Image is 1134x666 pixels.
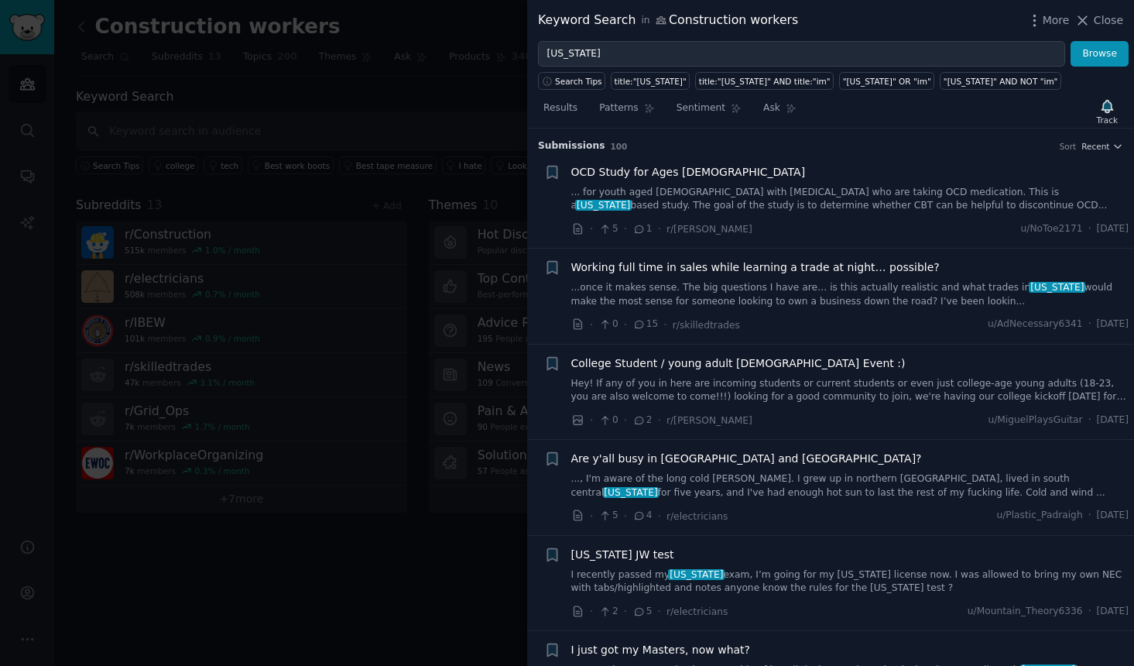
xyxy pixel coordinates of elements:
[1088,318,1091,331] span: ·
[658,412,661,428] span: ·
[663,317,666,333] span: ·
[538,11,798,30] div: Keyword Search Construction workers
[1088,605,1091,619] span: ·
[538,72,605,90] button: Search Tips
[624,317,627,333] span: ·
[571,568,1129,596] a: I recently passed my[US_STATE]exam, I’m going for my [US_STATE] license now. I was allowed to bri...
[615,76,687,87] div: title:"[US_STATE]"
[571,642,751,658] a: I just got my Masters, now what?
[671,96,747,128] a: Sentiment
[571,186,1129,213] a: ... for youth aged [DEMOGRAPHIC_DATA] with [MEDICAL_DATA] who are taking OCD medication. This is ...
[590,412,593,428] span: ·
[1088,414,1091,427] span: ·
[668,569,725,580] span: [US_STATE]
[1088,509,1091,523] span: ·
[603,487,660,498] span: [US_STATE]
[1097,115,1118,125] div: Track
[632,318,658,331] span: 15
[598,414,618,427] span: 0
[1043,12,1070,29] span: More
[758,96,802,128] a: Ask
[632,509,652,523] span: 4
[590,221,593,237] span: ·
[695,72,834,90] a: title:"[US_STATE]" AND title:"im"
[988,318,1083,331] span: u/AdNecessary6341
[1020,222,1082,236] span: u/NoToe2171
[632,222,652,236] span: 1
[594,96,660,128] a: Patterns
[571,164,806,180] a: OCD Study for Ages [DEMOGRAPHIC_DATA]
[624,508,627,524] span: ·
[590,508,593,524] span: ·
[843,76,931,87] div: "[US_STATE]" OR "im"
[1091,95,1123,128] button: Track
[1081,141,1123,152] button: Recent
[538,96,583,128] a: Results
[632,605,652,619] span: 5
[658,603,661,620] span: ·
[1097,414,1129,427] span: [DATE]
[1081,141,1109,152] span: Recent
[968,605,1083,619] span: u/Mountain_Theory6336
[666,415,752,426] span: r/[PERSON_NAME]
[1026,12,1070,29] button: More
[1097,509,1129,523] span: [DATE]
[1074,12,1123,29] button: Close
[1060,141,1077,152] div: Sort
[1094,12,1123,29] span: Close
[763,101,780,115] span: Ask
[555,76,602,87] span: Search Tips
[673,320,740,331] span: r/skilledtrades
[598,509,618,523] span: 5
[658,221,661,237] span: ·
[699,76,831,87] div: title:"[US_STATE]" AND title:"im"
[571,281,1129,308] a: ...once it makes sense. The big questions I have are… is this actually realistic and what trades ...
[538,41,1065,67] input: Try a keyword related to your business
[677,101,725,115] span: Sentiment
[599,101,638,115] span: Patterns
[571,451,922,467] a: Are y'all busy in [GEOGRAPHIC_DATA] and [GEOGRAPHIC_DATA]?
[543,101,577,115] span: Results
[624,221,627,237] span: ·
[575,200,632,211] span: [US_STATE]
[571,355,906,372] a: College Student / young adult [DEMOGRAPHIC_DATA] Event :)
[571,547,674,563] a: [US_STATE] JW test
[666,606,728,617] span: r/electricians
[988,414,1082,427] span: u/MiguelPlaysGuitar
[940,72,1061,90] a: "[US_STATE]" AND NOT "im"
[666,224,752,235] span: r/[PERSON_NAME]
[666,511,728,522] span: r/electricians
[658,508,661,524] span: ·
[1088,222,1091,236] span: ·
[598,318,618,331] span: 0
[1071,41,1129,67] button: Browse
[1029,282,1085,293] span: [US_STATE]
[571,472,1129,499] a: ..., I'm aware of the long cold [PERSON_NAME]. I grew up in northern [GEOGRAPHIC_DATA], lived in ...
[571,259,940,276] a: Working full time in sales while learning a trade at night… possible?
[611,72,690,90] a: title:"[US_STATE]"
[571,377,1129,404] a: Hey! If any of you in here are incoming students or current students or even just college-age you...
[598,222,618,236] span: 5
[611,142,628,151] span: 100
[598,605,618,619] span: 2
[641,14,649,28] span: in
[1097,605,1129,619] span: [DATE]
[624,603,627,620] span: ·
[590,603,593,620] span: ·
[944,76,1058,87] div: "[US_STATE]" AND NOT "im"
[1097,222,1129,236] span: [DATE]
[839,72,934,90] a: "[US_STATE]" OR "im"
[1097,318,1129,331] span: [DATE]
[624,412,627,428] span: ·
[538,139,605,153] span: Submission s
[590,317,593,333] span: ·
[996,509,1082,523] span: u/Plastic_Padraigh
[632,414,652,427] span: 2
